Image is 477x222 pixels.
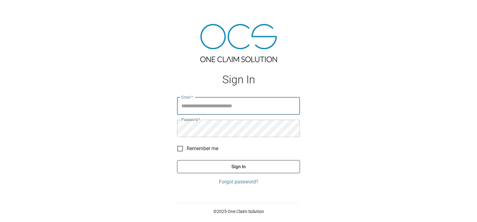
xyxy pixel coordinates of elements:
img: ocs-logo-white-transparent.png [7,4,32,16]
a: Forgot password? [177,178,300,186]
label: Password [181,117,200,122]
button: Sign In [177,160,300,173]
span: Remember me [187,145,218,152]
img: ocs-logo-tra.png [200,24,277,62]
p: © 2025 One Claim Solution [177,208,300,215]
label: Email [181,95,193,100]
h1: Sign In [177,73,300,86]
